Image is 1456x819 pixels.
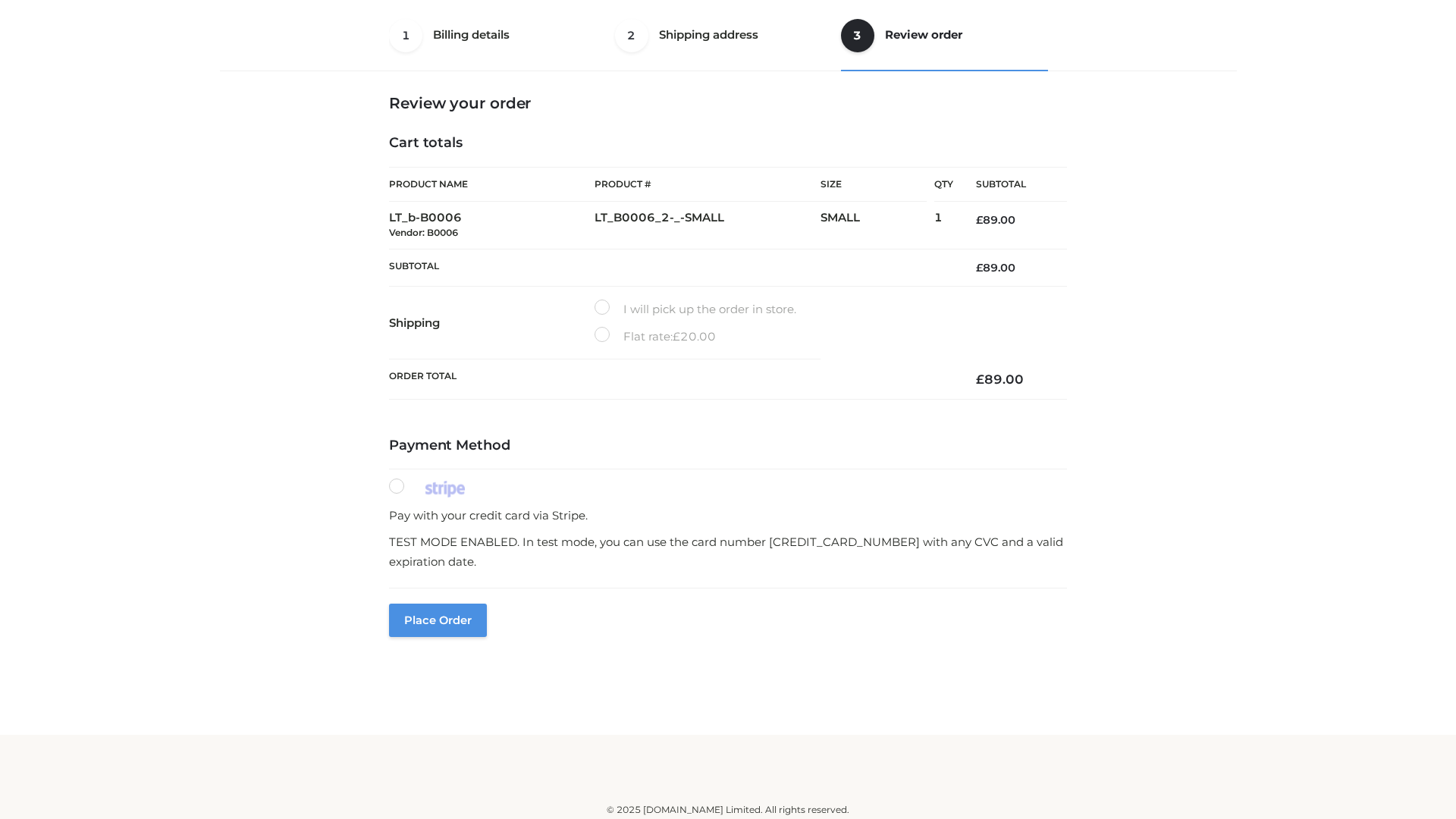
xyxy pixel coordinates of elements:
span: £ [976,372,984,387]
th: Product Name [389,167,595,202]
td: 1 [934,202,953,249]
p: Pay with your credit card via Stripe. [389,506,1067,526]
td: LT_B0006_2-_-SMALL [595,202,821,249]
th: Subtotal [953,168,1067,202]
small: Vendor: B0006 [389,227,458,238]
td: SMALL [821,202,934,249]
td: LT_b-B0006 [389,202,595,249]
span: £ [976,213,983,227]
p: TEST MODE ENABLED. In test mode, you can use the card number [CREDIT_CARD_NUMBER] with any CVC an... [389,532,1067,571]
button: Place order [389,604,487,637]
h4: Cart totals [389,135,1067,152]
bdi: 20.00 [673,329,716,344]
h4: Payment Method [389,438,1067,454]
div: © 2025 [DOMAIN_NAME] Limited. All rights reserved. [225,802,1231,817]
bdi: 89.00 [976,213,1015,227]
span: £ [976,261,983,275]
th: Qty [934,167,953,202]
th: Product # [595,167,821,202]
label: Flat rate: [595,327,716,347]
bdi: 89.00 [976,372,1024,387]
span: £ [673,329,680,344]
th: Order Total [389,359,953,400]
bdi: 89.00 [976,261,1015,275]
th: Subtotal [389,249,953,286]
th: Size [821,168,927,202]
th: Shipping [389,287,595,359]
h3: Review your order [389,94,1067,112]
label: I will pick up the order in store. [595,300,796,319]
